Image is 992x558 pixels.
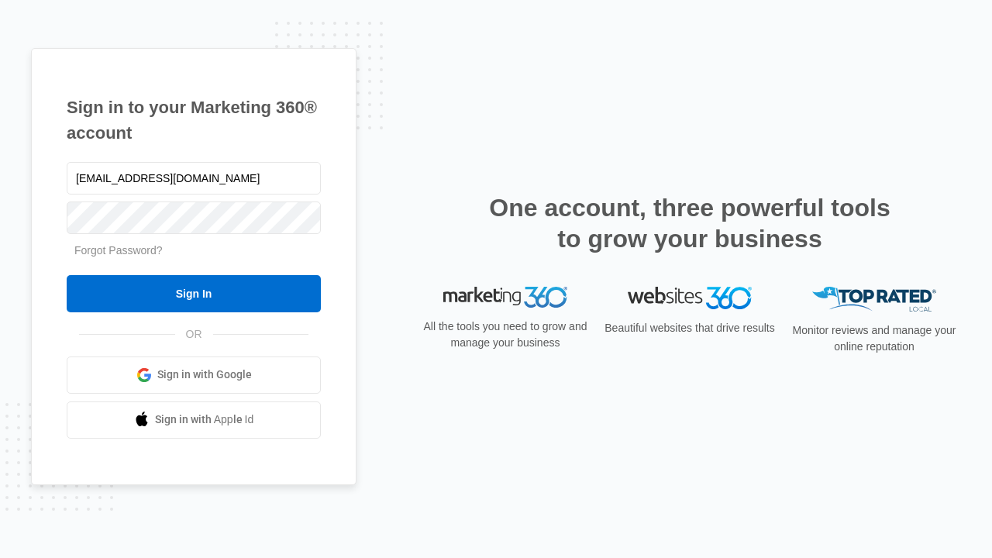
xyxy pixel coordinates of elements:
[418,319,592,351] p: All the tools you need to grow and manage your business
[67,95,321,146] h1: Sign in to your Marketing 360® account
[812,287,936,312] img: Top Rated Local
[628,287,752,309] img: Websites 360
[67,356,321,394] a: Sign in with Google
[787,322,961,355] p: Monitor reviews and manage your online reputation
[157,367,252,383] span: Sign in with Google
[484,192,895,254] h2: One account, three powerful tools to grow your business
[175,326,213,343] span: OR
[443,287,567,308] img: Marketing 360
[603,320,777,336] p: Beautiful websites that drive results
[67,401,321,439] a: Sign in with Apple Id
[67,275,321,312] input: Sign In
[74,244,163,257] a: Forgot Password?
[155,412,254,428] span: Sign in with Apple Id
[67,162,321,195] input: Email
